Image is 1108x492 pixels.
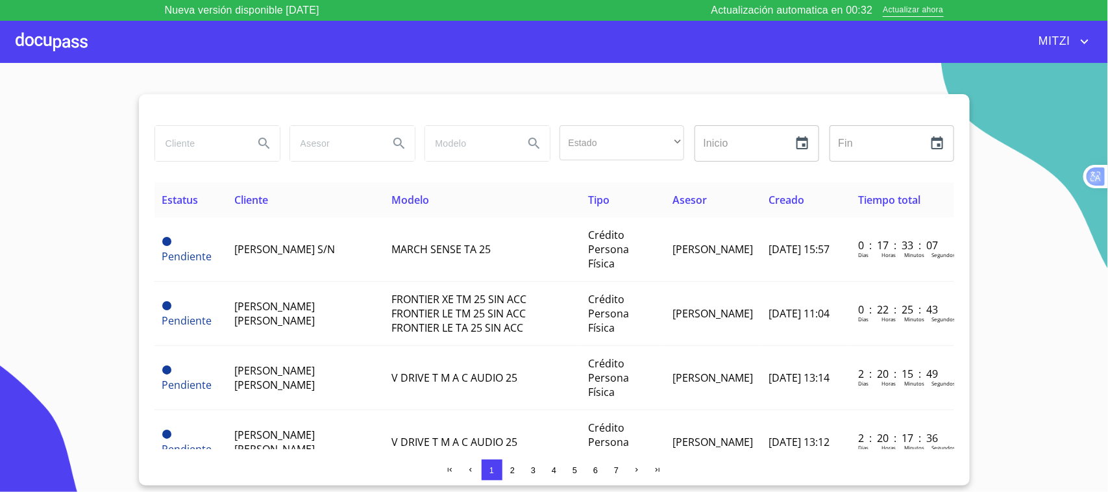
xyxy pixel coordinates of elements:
[523,460,544,480] button: 3
[162,430,171,439] span: Pendiente
[234,363,315,392] span: [PERSON_NAME] [PERSON_NAME]
[162,249,212,264] span: Pendiente
[881,315,896,323] p: Horas
[1029,31,1077,52] span: MITZI
[510,465,515,475] span: 2
[552,465,556,475] span: 4
[858,193,920,207] span: Tiempo total
[769,242,830,256] span: [DATE] 15:57
[234,299,315,328] span: [PERSON_NAME] [PERSON_NAME]
[588,193,609,207] span: Tipo
[162,193,199,207] span: Estatus
[881,444,896,451] p: Horas
[162,314,212,328] span: Pendiente
[931,380,955,387] p: Segundos
[672,242,753,256] span: [PERSON_NAME]
[391,371,517,385] span: V DRIVE T M A C AUDIO 25
[489,465,494,475] span: 1
[858,380,868,387] p: Dias
[904,315,924,323] p: Minutos
[162,237,171,246] span: Pendiente
[391,435,517,449] span: V DRIVE T M A C AUDIO 25
[858,367,946,381] p: 2 : 20 : 15 : 49
[572,465,577,475] span: 5
[931,251,955,258] p: Segundos
[769,193,804,207] span: Creado
[585,460,606,480] button: 6
[249,128,280,159] button: Search
[672,193,707,207] span: Asesor
[711,3,873,18] p: Actualización automatica en 00:32
[565,460,585,480] button: 5
[588,292,629,335] span: Crédito Persona Física
[588,356,629,399] span: Crédito Persona Física
[672,306,753,321] span: [PERSON_NAME]
[904,251,924,258] p: Minutos
[482,460,502,480] button: 1
[560,125,684,160] div: ​
[391,292,526,335] span: FRONTIER XE TM 25 SIN ACC FRONTIER LE TM 25 SIN ACC FRONTIER LE TA 25 SIN ACC
[384,128,415,159] button: Search
[519,128,550,159] button: Search
[858,444,868,451] p: Dias
[593,465,598,475] span: 6
[858,315,868,323] p: Dias
[606,460,627,480] button: 7
[588,421,629,463] span: Crédito Persona Física
[234,242,335,256] span: [PERSON_NAME] S/N
[502,460,523,480] button: 2
[881,251,896,258] p: Horas
[904,380,924,387] p: Minutos
[155,126,243,161] input: search
[588,228,629,271] span: Crédito Persona Física
[162,301,171,310] span: Pendiente
[544,460,565,480] button: 4
[769,371,830,385] span: [DATE] 13:14
[234,428,315,456] span: [PERSON_NAME] [PERSON_NAME]
[672,371,753,385] span: [PERSON_NAME]
[931,444,955,451] p: Segundos
[858,302,946,317] p: 0 : 22 : 25 : 43
[290,126,378,161] input: search
[391,242,491,256] span: MARCH SENSE TA 25
[858,238,946,252] p: 0 : 17 : 33 : 07
[769,435,830,449] span: [DATE] 13:12
[881,380,896,387] p: Horas
[162,442,212,456] span: Pendiente
[1029,31,1092,52] button: account of current user
[425,126,513,161] input: search
[391,193,429,207] span: Modelo
[165,3,319,18] p: Nueva versión disponible [DATE]
[858,431,946,445] p: 2 : 20 : 17 : 36
[769,306,830,321] span: [DATE] 11:04
[858,251,868,258] p: Dias
[162,378,212,392] span: Pendiente
[162,365,171,375] span: Pendiente
[614,465,619,475] span: 7
[531,465,536,475] span: 3
[883,4,943,18] span: Actualizar ahora
[672,435,753,449] span: [PERSON_NAME]
[234,193,268,207] span: Cliente
[931,315,955,323] p: Segundos
[904,444,924,451] p: Minutos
